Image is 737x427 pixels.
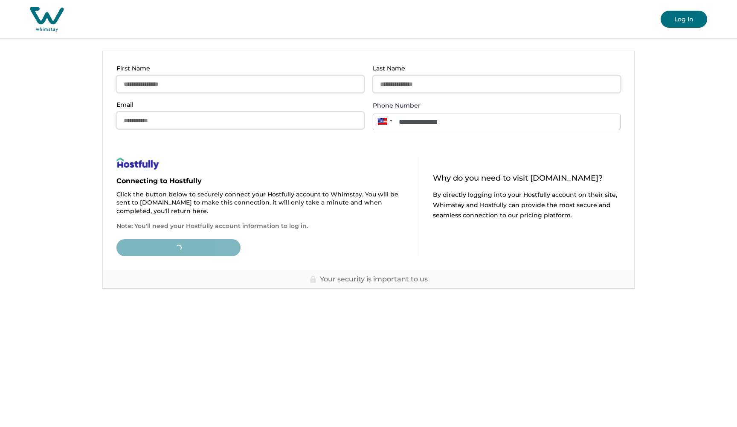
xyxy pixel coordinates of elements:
img: help-page-image [116,157,159,170]
p: Why do you need to visit [DOMAIN_NAME]? [433,174,621,183]
p: Last Name [373,65,615,72]
p: Email [116,101,359,108]
p: First Name [116,65,359,72]
p: Click the button below to securely connect your Hostfully account to Whimstay. You will be sent t... [116,190,405,216]
label: Phone Number [373,101,615,110]
p: Your security is important to us [320,275,428,284]
div: United States: + 1 [373,114,395,129]
p: Connecting to Hostfully [116,177,405,185]
p: By directly logging into your Hostfully account on their site, Whimstay and Hostfully can provide... [433,190,621,220]
img: Whimstay Host [30,7,64,32]
p: Note: You'll need your Hostfully account information to log in. [116,222,405,231]
button: Log In [661,11,707,28]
